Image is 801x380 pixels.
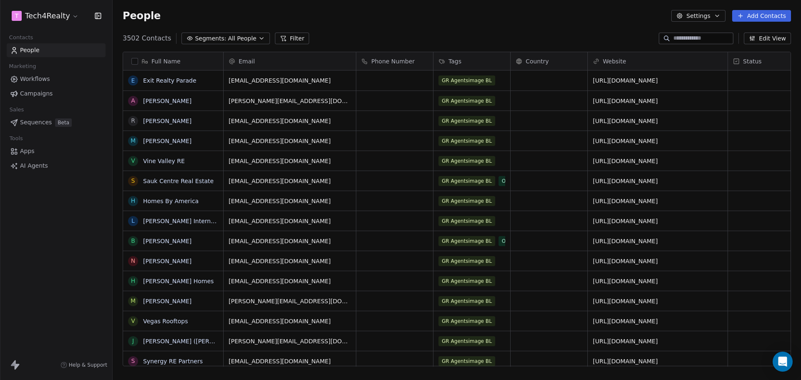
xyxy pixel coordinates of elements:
[593,258,658,264] a: [URL][DOMAIN_NAME]
[143,118,191,124] a: [PERSON_NAME]
[229,357,351,365] span: [EMAIL_ADDRESS][DOMAIN_NAME]
[20,75,50,83] span: Workflows
[593,118,658,124] a: [URL][DOMAIN_NAME]
[143,338,269,345] a: [PERSON_NAME] ([PERSON_NAME] Homes)
[131,216,135,225] div: L
[143,178,214,184] a: Sauk Centre Real Estate
[131,136,136,145] div: M
[433,52,510,70] div: Tags
[20,89,53,98] span: Campaigns
[143,278,214,284] a: [PERSON_NAME] Homes
[438,216,495,226] span: GR Agentsimage BL
[593,318,658,325] a: [URL][DOMAIN_NAME]
[123,33,171,43] span: 3502 Contacts
[143,218,251,224] a: [PERSON_NAME] International Realty
[143,258,191,264] a: [PERSON_NAME]
[224,52,356,70] div: Email
[229,177,351,185] span: [EMAIL_ADDRESS][DOMAIN_NAME]
[371,57,415,65] span: Phone Number
[593,358,658,365] a: [URL][DOMAIN_NAME]
[143,98,191,104] a: [PERSON_NAME]
[593,178,658,184] a: [URL][DOMAIN_NAME]
[229,157,351,165] span: [EMAIL_ADDRESS][DOMAIN_NAME]
[743,57,762,65] span: Status
[131,116,135,125] div: R
[229,76,351,85] span: [EMAIL_ADDRESS][DOMAIN_NAME]
[229,237,351,245] span: [EMAIL_ADDRESS][DOMAIN_NAME]
[229,197,351,205] span: [EMAIL_ADDRESS][DOMAIN_NAME]
[143,158,185,164] a: Vine Valley RE
[143,358,203,365] a: Synergy RE Partners
[7,72,106,86] a: Workflows
[229,317,351,325] span: [EMAIL_ADDRESS][DOMAIN_NAME]
[131,76,135,85] div: E
[438,356,495,366] span: GR Agentsimage BL
[143,198,199,204] a: Homes By America
[593,238,658,244] a: [URL][DOMAIN_NAME]
[20,46,40,55] span: People
[499,236,533,246] span: Opened B1
[151,57,181,65] span: Full Name
[438,116,495,126] span: GR Agentsimage BL
[131,156,135,165] div: V
[7,87,106,101] a: Campaigns
[438,336,495,346] span: GR Agentsimage BL
[438,156,495,166] span: GR Agentsimage BL
[123,52,223,70] div: Full Name
[732,10,791,22] button: Add Contacts
[239,57,255,65] span: Email
[131,297,136,305] div: M
[593,77,658,84] a: [URL][DOMAIN_NAME]
[603,57,626,65] span: Website
[123,10,161,22] span: People
[7,144,106,158] a: Apps
[143,138,191,144] a: [PERSON_NAME]
[131,357,135,365] div: S
[438,316,495,326] span: GR Agentsimage BL
[25,10,70,21] span: Tech4Realty
[773,352,793,372] div: Open Intercom Messenger
[131,277,136,285] div: H
[511,52,587,70] div: Country
[744,33,791,44] button: Edit View
[593,278,658,284] a: [URL][DOMAIN_NAME]
[131,257,135,265] div: N
[438,196,495,206] span: GR Agentsimage BL
[15,12,19,20] span: T
[229,277,351,285] span: [EMAIL_ADDRESS][DOMAIN_NAME]
[438,136,495,146] span: GR Agentsimage BL
[229,257,351,265] span: [EMAIL_ADDRESS][DOMAIN_NAME]
[593,298,658,305] a: [URL][DOMAIN_NAME]
[143,238,191,244] a: [PERSON_NAME]
[229,297,351,305] span: [PERSON_NAME][EMAIL_ADDRESS][DOMAIN_NAME]
[593,198,658,204] a: [URL][DOMAIN_NAME]
[593,218,658,224] a: [URL][DOMAIN_NAME]
[20,161,48,170] span: AI Agents
[143,77,196,84] a: Exit Realty Parade
[143,318,188,325] a: Vegas Rooftops
[438,75,495,86] span: GR Agentsimage BL
[132,337,134,345] div: J
[7,43,106,57] a: People
[588,52,728,70] div: Website
[438,236,495,246] span: GR Agentsimage BL
[229,117,351,125] span: [EMAIL_ADDRESS][DOMAIN_NAME]
[6,103,28,116] span: Sales
[229,97,351,105] span: [PERSON_NAME][EMAIL_ADDRESS][DOMAIN_NAME]
[448,57,461,65] span: Tags
[356,52,433,70] div: Phone Number
[60,362,107,368] a: Help & Support
[438,296,495,306] span: GR Agentsimage BL
[438,176,495,186] span: GR Agentsimage BL
[229,217,351,225] span: [EMAIL_ADDRESS][DOMAIN_NAME]
[131,237,135,245] div: B
[229,337,351,345] span: [PERSON_NAME][EMAIL_ADDRESS][DOMAIN_NAME]
[438,276,495,286] span: GR Agentsimage BL
[55,118,72,127] span: Beta
[131,196,136,205] div: H
[6,132,26,145] span: Tools
[275,33,310,44] button: Filter
[123,70,224,367] div: grid
[593,338,658,345] a: [URL][DOMAIN_NAME]
[499,176,533,186] span: Opened B1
